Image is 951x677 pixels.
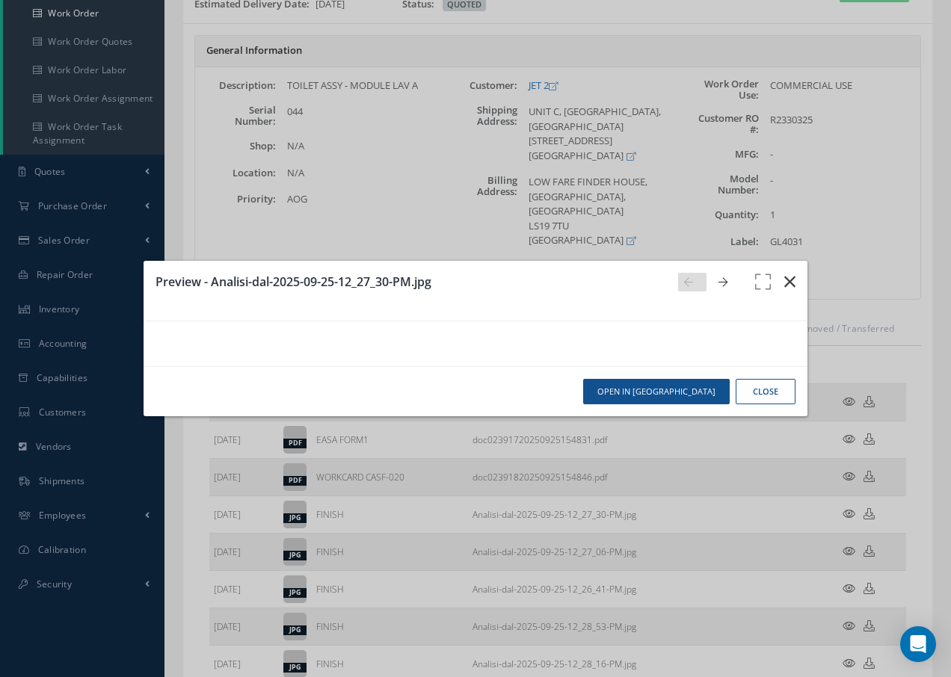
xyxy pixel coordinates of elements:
a: Go Next [713,273,741,291]
div: Open Intercom Messenger [900,626,936,662]
button: Open in [GEOGRAPHIC_DATA] [583,379,730,405]
img: asset [470,338,481,350]
button: Close [736,379,795,405]
h3: Preview - Analisi-dal-2025-09-25-12_27_30-PM.jpg [156,273,666,291]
